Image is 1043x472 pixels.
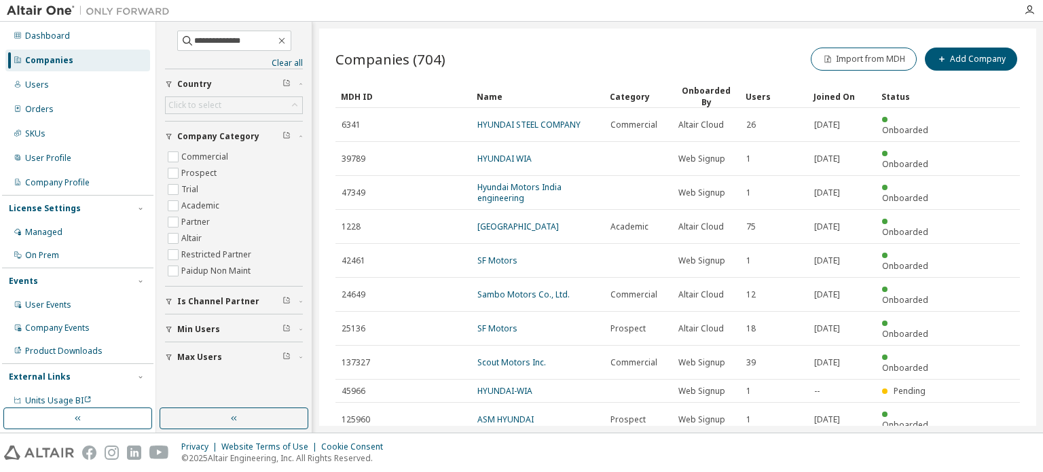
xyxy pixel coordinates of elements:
span: Onboarded [882,362,928,374]
span: 1228 [342,221,361,232]
img: facebook.svg [82,446,96,460]
span: Web Signup [678,357,725,368]
span: 24649 [342,289,365,300]
span: Onboarded [882,419,928,431]
button: Is Channel Partner [165,287,303,316]
span: Web Signup [678,187,725,198]
img: linkedin.svg [127,446,141,460]
span: [DATE] [814,357,840,368]
span: [DATE] [814,120,840,130]
a: Scout Motors Inc. [477,357,546,368]
a: SF Motors [477,323,517,334]
label: Restricted Partner [181,247,254,263]
span: Onboarded [882,124,928,136]
button: Company Category [165,122,303,151]
span: Onboarded [882,328,928,340]
span: Onboarded [882,158,928,170]
a: [GEOGRAPHIC_DATA] [477,221,559,232]
div: License Settings [9,203,81,214]
img: instagram.svg [105,446,119,460]
div: Company Events [25,323,90,333]
label: Trial [181,181,201,198]
span: 45966 [342,386,365,397]
div: Category [610,86,667,107]
span: Min Users [177,324,220,335]
div: Name [477,86,599,107]
div: Users [746,86,803,107]
img: Altair One [7,4,177,18]
span: Altair Cloud [678,120,724,130]
span: [DATE] [814,255,840,266]
button: Country [165,69,303,99]
span: Web Signup [678,255,725,266]
a: SF Motors [477,255,517,266]
span: 18 [746,323,756,334]
span: 1 [746,187,751,198]
span: [DATE] [814,187,840,198]
button: Import from MDH [811,48,917,71]
span: Clear filter [282,324,291,335]
div: Users [25,79,49,90]
p: © 2025 Altair Engineering, Inc. All Rights Reserved. [181,452,391,464]
div: Product Downloads [25,346,103,357]
span: 137327 [342,357,370,368]
span: Onboarded [882,226,928,238]
button: Min Users [165,314,303,344]
span: Commercial [610,357,657,368]
a: HYUNDAI STEEL COMPANY [477,119,581,130]
a: Hyundai Motors India engineering [477,181,562,204]
span: 6341 [342,120,361,130]
span: [DATE] [814,289,840,300]
span: Company Category [177,131,259,142]
div: Managed [25,227,62,238]
div: Companies [25,55,73,66]
label: Altair [181,230,204,247]
div: User Events [25,299,71,310]
span: 1 [746,255,751,266]
a: HYUNDAI WIA [477,153,532,164]
span: Altair Cloud [678,221,724,232]
span: Onboarded [882,192,928,204]
div: Joined On [813,86,871,107]
div: Status [881,86,938,107]
div: Click to select [168,100,221,111]
span: [DATE] [814,153,840,164]
span: Web Signup [678,153,725,164]
span: Commercial [610,120,657,130]
span: 12 [746,289,756,300]
span: Pending [894,385,926,397]
div: On Prem [25,250,59,261]
span: Clear filter [282,296,291,307]
a: HYUNDAI-WIA [477,385,532,397]
div: MDH ID [341,86,466,107]
a: ASM HYUNDAI [477,414,534,425]
label: Prospect [181,165,219,181]
span: Onboarded [882,260,928,272]
span: Max Users [177,352,222,363]
span: 1 [746,153,751,164]
span: Prospect [610,323,646,334]
span: 42461 [342,255,365,266]
span: Country [177,79,212,90]
span: Units Usage BI [25,395,92,406]
span: [DATE] [814,414,840,425]
div: Company Profile [25,177,90,188]
span: 39789 [342,153,365,164]
div: Orders [25,104,54,115]
span: 75 [746,221,756,232]
div: Events [9,276,38,287]
span: Altair Cloud [678,323,724,334]
span: Clear filter [282,79,291,90]
div: Onboarded By [678,85,735,108]
span: 26 [746,120,756,130]
span: [DATE] [814,323,840,334]
img: youtube.svg [149,446,169,460]
div: SKUs [25,128,45,139]
span: Companies (704) [335,50,445,69]
span: Commercial [610,289,657,300]
button: Max Users [165,342,303,372]
span: Onboarded [882,294,928,306]
span: Prospect [610,414,646,425]
span: 1 [746,386,751,397]
span: Web Signup [678,386,725,397]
